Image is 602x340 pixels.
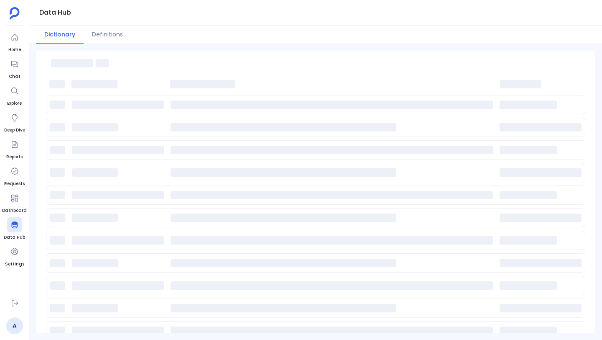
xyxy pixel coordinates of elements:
span: Deep Dive [4,127,25,134]
button: Definitions [84,26,131,44]
a: Home [7,30,22,53]
span: Settings [5,261,24,268]
button: Dictionary [36,26,84,44]
h1: Data Hub [39,7,71,18]
a: Deep Dive [4,110,25,134]
a: Data Hub [4,217,25,241]
span: Data Hub [4,234,25,241]
a: Reports [6,137,23,160]
a: Dashboard [2,191,27,214]
span: Explore [7,100,22,107]
span: Requests [4,180,25,187]
img: petavue logo [10,7,20,20]
span: Reports [6,154,23,160]
span: Chat [7,73,22,80]
a: A [6,317,23,334]
a: Settings [5,244,24,268]
a: Requests [4,164,25,187]
span: Dashboard [2,207,27,214]
span: Home [7,46,22,53]
a: Chat [7,57,22,80]
a: Explore [7,83,22,107]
